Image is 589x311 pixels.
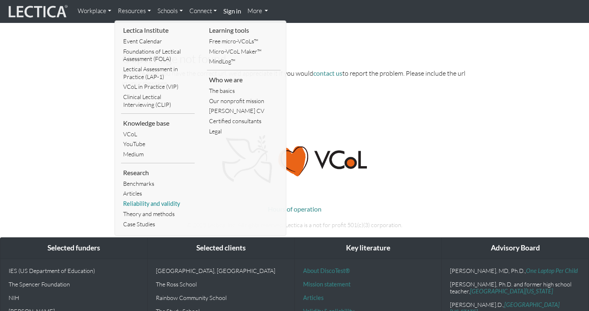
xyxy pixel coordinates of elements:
[121,167,195,179] li: Research
[207,126,281,137] a: Legal
[303,267,350,274] a: About DiscoTest®
[9,281,139,288] p: The Spencer Foundation
[442,238,589,259] div: Advisory Board
[121,129,195,140] a: VCoL
[121,139,195,149] a: YouTube
[121,24,195,36] li: Lectica Institute
[295,238,442,259] div: Key literature
[470,288,553,295] a: [GEOGRAPHIC_DATA][US_STATE]
[207,86,281,96] a: The basics
[121,36,195,47] a: Event Calendar
[223,7,241,15] strong: Sign in
[121,219,195,230] a: Case Studies
[9,267,139,274] p: IES (US Department of Education)
[9,294,139,301] p: NIH
[186,3,220,19] a: Connect
[220,134,369,185] img: Peace, love, VCoL
[207,116,281,126] a: Certified consultants
[67,221,522,230] p: © 2025 Lectica, Inc. All rights reserved. Lectica is a not for profit 501(c)(3) corporation.
[121,64,195,82] a: Lectical Assessment in Practice (LAP-1)
[207,36,281,47] a: Free micro-VCoLs™
[156,294,286,301] p: Rainbow Community School
[148,238,294,259] div: Selected clients
[207,24,281,36] li: Learning tools
[244,3,272,19] a: More
[526,267,578,274] a: One Laptop Per Child
[303,281,351,288] a: Mission statement
[121,149,195,160] a: Medium
[268,205,321,213] a: Hours of operation
[121,189,195,199] a: Articles
[154,3,186,19] a: Schools
[207,56,281,67] a: MindLog™
[121,82,195,92] a: VCoL in Practice (VIP)
[156,281,286,288] p: The Ross School
[207,96,281,106] a: Our nonprofit mission
[115,3,154,19] a: Resources
[207,106,281,116] a: [PERSON_NAME] CV
[121,47,195,64] a: Foundations of Lectical Assessment (FOLA)
[450,267,580,274] p: [PERSON_NAME], MD, Ph.D.,
[0,238,147,259] div: Selected funders
[207,74,281,86] li: Who we are
[207,47,281,57] a: Micro-VCoL Maker™
[121,92,195,110] a: Clinical Lectical Interviewing (CLIP)
[220,3,244,20] a: Sign in
[450,281,580,295] p: [PERSON_NAME], Ph.D. and former high school teacher,
[121,199,195,209] a: Reliability and validity
[121,209,195,219] a: Theory and methods
[121,179,195,189] a: Benchmarks
[7,4,68,19] img: lecticalive
[121,117,195,129] li: Knowledge base
[122,68,467,88] p: If you're sure you have the correct url, we'd appreciate it if you would to report the problem. P...
[156,267,286,274] p: [GEOGRAPHIC_DATA], [GEOGRAPHIC_DATA]
[303,294,324,301] a: Articles
[313,69,342,77] a: contact us
[74,3,115,19] a: Workplace
[122,52,467,65] h3: Oops! Page not found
